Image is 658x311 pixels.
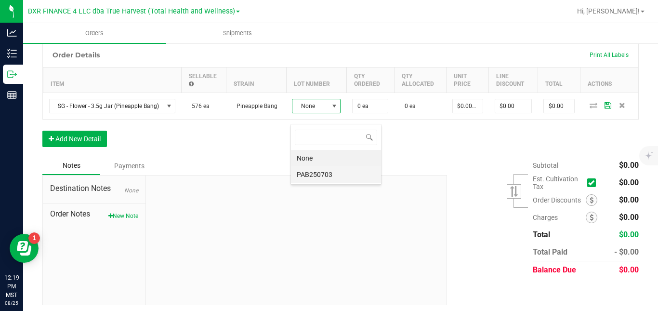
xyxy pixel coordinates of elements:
[23,23,166,43] a: Orders
[580,67,638,93] th: Actions
[533,247,567,257] span: Total Paid
[533,230,550,239] span: Total
[232,103,277,109] span: Pineapple Bang
[533,196,586,204] span: Order Discounts
[100,157,158,175] div: Payments
[544,99,574,113] input: 0
[291,150,381,166] li: None
[619,195,639,204] span: $0.00
[181,67,226,93] th: Sellable
[7,90,17,100] inline-svg: Reports
[53,51,100,59] h1: Order Details
[286,67,346,93] th: Lot Number
[533,162,558,169] span: Subtotal
[533,214,586,221] span: Charges
[353,99,388,113] input: 0
[42,131,107,147] button: Add New Detail
[226,67,286,93] th: Strain
[601,102,615,108] span: Save Order Detail
[7,69,17,79] inline-svg: Outbound
[72,29,117,38] span: Orders
[615,102,630,108] span: Delete Order Detail
[619,213,639,222] span: $0.00
[590,52,629,58] span: Print All Labels
[50,208,138,220] span: Order Notes
[533,265,576,274] span: Balance Due
[42,157,100,175] div: Notes
[124,187,138,194] span: None
[210,29,265,38] span: Shipments
[28,7,235,15] span: DXR FINANCE 4 LLC dba True Harvest (Total Health and Wellness)
[619,178,639,187] span: $0.00
[489,67,538,93] th: Line Discount
[4,299,19,307] p: 08/25
[614,247,639,257] span: - $0.00
[187,103,210,109] span: 576 ea
[50,99,163,113] span: SG - Flower - 3.5g Jar (Pineapple Bang)
[7,28,17,38] inline-svg: Analytics
[495,99,532,113] input: 0
[291,166,381,183] li: PAB250703
[619,265,639,274] span: $0.00
[43,67,182,93] th: Item
[587,176,600,189] span: Calculate cultivation tax
[166,23,309,43] a: Shipments
[50,183,138,194] span: Destination Notes
[4,273,19,299] p: 12:19 PM MST
[28,232,40,244] iframe: Resource center unread badge
[447,67,489,93] th: Unit Price
[538,67,580,93] th: Total
[453,99,483,113] input: 0
[10,234,39,263] iframe: Resource center
[7,49,17,58] inline-svg: Inventory
[619,161,639,170] span: $0.00
[577,7,640,15] span: Hi, [PERSON_NAME]!
[292,99,328,113] span: None
[108,212,138,220] button: New Note
[533,175,583,190] span: Est. Cultivation Tax
[346,67,394,93] th: Qty Ordered
[400,103,416,109] span: 0 ea
[394,67,446,93] th: Qty Allocated
[619,230,639,239] span: $0.00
